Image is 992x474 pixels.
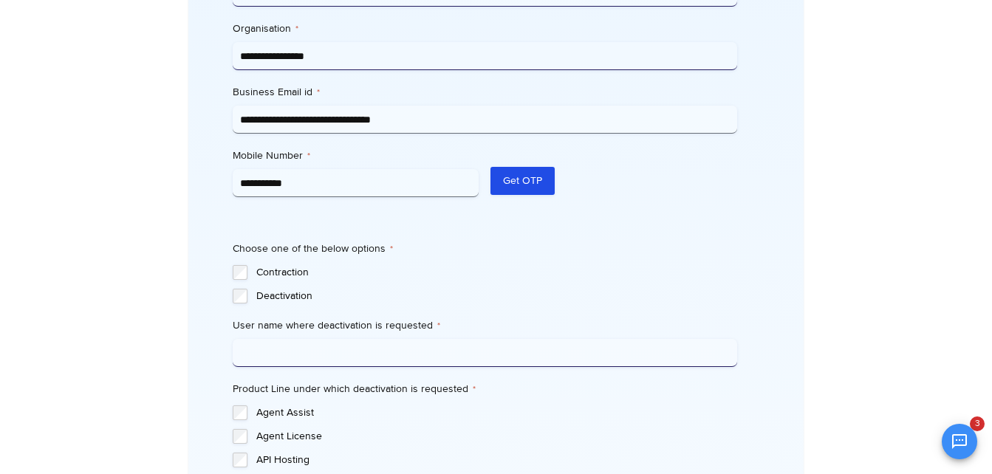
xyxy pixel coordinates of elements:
[233,85,737,100] label: Business Email id
[970,416,985,431] span: 3
[233,21,737,36] label: Organisation
[256,429,737,444] label: Agent License
[256,289,737,303] label: Deactivation
[256,405,737,420] label: Agent Assist
[256,453,737,467] label: API Hosting
[490,167,555,195] button: Get OTP
[233,382,476,396] legend: Product Line under which deactivation is requested
[233,148,479,163] label: Mobile Number
[233,241,393,256] legend: Choose one of the below options
[233,318,737,333] label: User name where deactivation is requested
[942,424,977,459] button: Open chat
[256,265,737,280] label: Contraction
